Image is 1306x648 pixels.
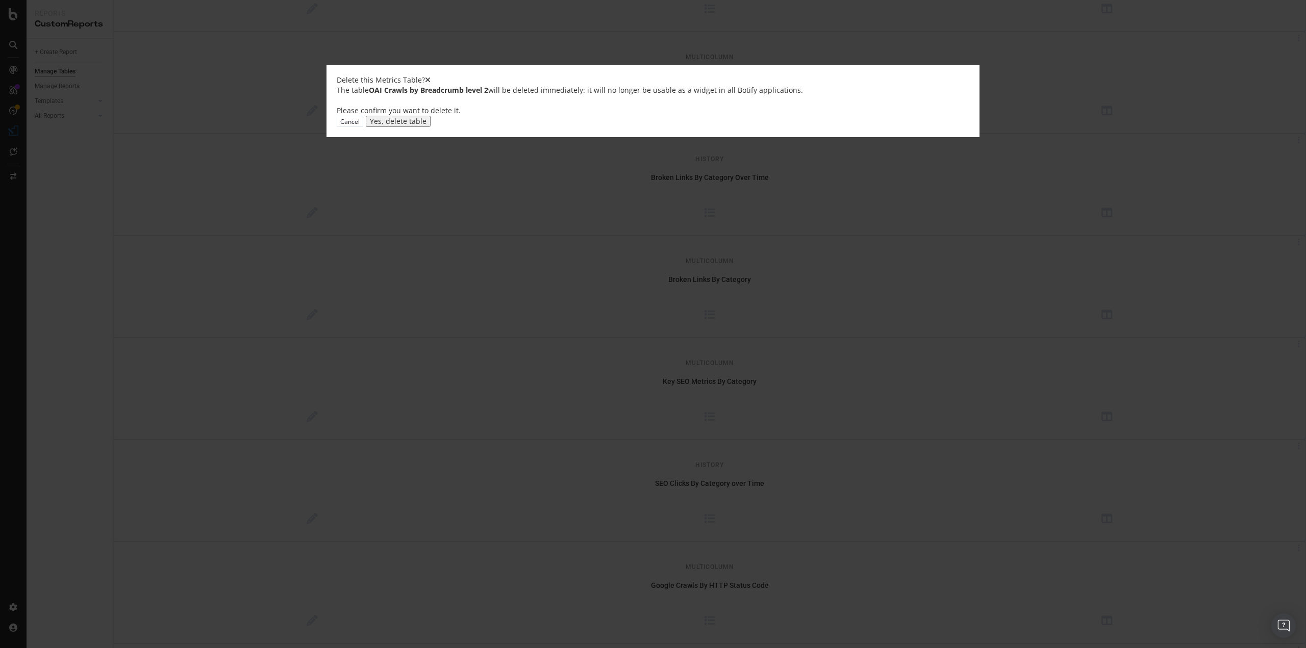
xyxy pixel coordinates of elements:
div: Delete this Metrics Table? [337,75,425,85]
div: times [425,75,431,85]
div: modal [326,65,979,137]
div: Cancel [340,117,360,126]
strong: OAI Crawls by Breadcrumb level 2 [369,85,488,95]
button: Cancel [337,116,363,127]
div: Yes, delete table [370,117,426,125]
div: Open Intercom Messenger [1271,613,1296,638]
button: Yes, delete table [366,116,431,127]
div: The table will be deleted immediately: it will no longer be usable as a widget in all Botify appl... [337,85,969,95]
div: Please confirm you want to delete it. [337,106,969,116]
